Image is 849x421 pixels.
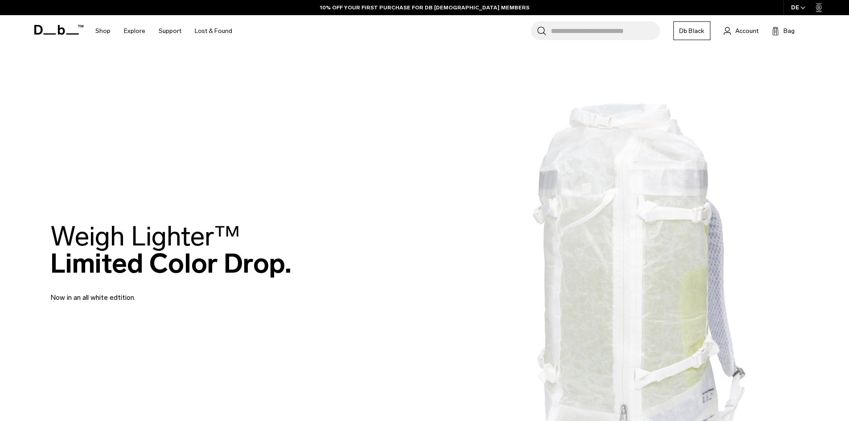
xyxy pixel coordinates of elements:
[159,15,181,47] a: Support
[195,15,232,47] a: Lost & Found
[50,282,264,303] p: Now in an all white edtition.
[95,15,111,47] a: Shop
[783,26,795,36] span: Bag
[50,220,240,253] span: Weigh Lighter™
[124,15,145,47] a: Explore
[772,25,795,36] button: Bag
[735,26,759,36] span: Account
[673,21,710,40] a: Db Black
[89,15,239,47] nav: Main Navigation
[320,4,529,12] a: 10% OFF YOUR FIRST PURCHASE FOR DB [DEMOGRAPHIC_DATA] MEMBERS
[50,223,291,277] h2: Limited Color Drop.
[724,25,759,36] a: Account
